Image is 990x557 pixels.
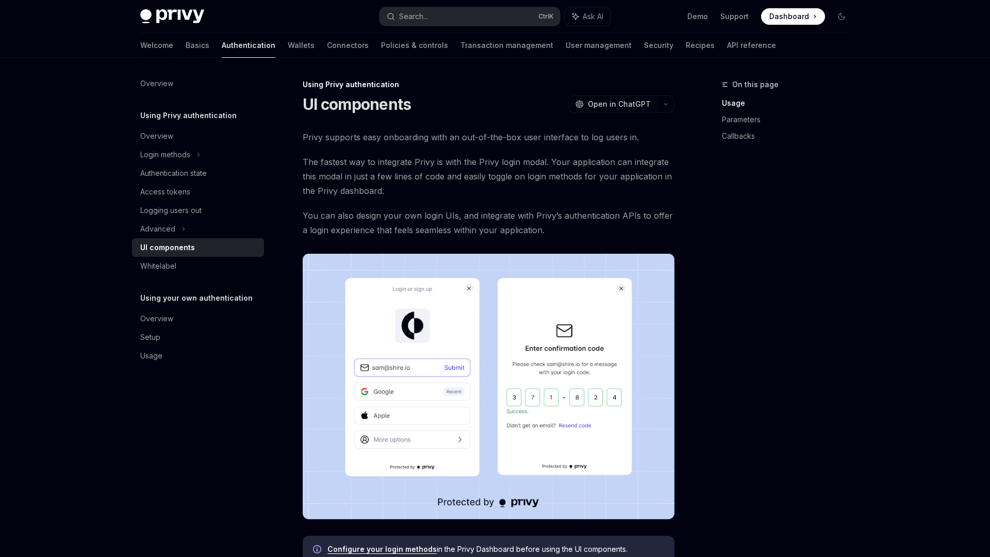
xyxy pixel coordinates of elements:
[132,127,264,145] a: Overview
[327,545,437,554] a: Configure your login methods
[140,109,237,122] h5: Using Privy authentication
[140,9,204,24] img: dark logo
[313,545,323,555] svg: Info
[140,186,190,198] div: Access tokens
[399,10,428,23] div: Search...
[186,33,209,58] a: Basics
[303,254,674,519] img: images/Onboard.png
[687,11,708,22] a: Demo
[132,309,264,328] a: Overview
[727,33,776,58] a: API reference
[140,77,173,90] div: Overview
[588,99,651,109] span: Open in ChatGPT
[140,350,162,362] div: Usage
[303,130,674,144] span: Privy supports easy onboarding with an out-of-the-box user interface to log users in.
[722,128,858,144] a: Callbacks
[303,95,411,113] h1: UI components
[327,33,369,58] a: Connectors
[140,331,160,343] div: Setup
[140,241,195,254] div: UI components
[565,7,610,26] button: Ask AI
[303,155,674,198] span: The fastest way to integrate Privy is with the Privy login modal. Your application can integrate ...
[140,292,253,304] h5: Using your own authentication
[288,33,315,58] a: Wallets
[132,201,264,220] a: Logging users out
[686,33,715,58] a: Recipes
[327,544,664,554] span: in the Privy Dashboard before using the UI components.
[140,313,173,325] div: Overview
[140,33,173,58] a: Welcome
[132,347,264,365] a: Usage
[732,78,779,91] span: On this page
[538,12,554,21] span: Ctrl K
[583,11,603,22] span: Ask AI
[566,33,632,58] a: User management
[761,8,825,25] a: Dashboard
[140,167,207,179] div: Authentication state
[132,164,264,183] a: Authentication state
[132,183,264,201] a: Access tokens
[140,130,173,142] div: Overview
[381,33,448,58] a: Policies & controls
[140,204,202,217] div: Logging users out
[460,33,553,58] a: Transaction management
[132,74,264,93] a: Overview
[722,111,858,128] a: Parameters
[140,260,176,272] div: Whitelabel
[769,11,809,22] span: Dashboard
[222,33,275,58] a: Authentication
[720,11,749,22] a: Support
[303,79,674,90] div: Using Privy authentication
[722,95,858,111] a: Usage
[644,33,673,58] a: Security
[833,8,850,25] button: Toggle dark mode
[569,95,657,113] button: Open in ChatGPT
[303,208,674,237] span: You can also design your own login UIs, and integrate with Privy’s authentication APIs to offer a...
[132,257,264,275] a: Whitelabel
[132,328,264,347] a: Setup
[379,7,560,26] button: Search...CtrlK
[140,149,190,161] div: Login methods
[132,238,264,257] a: UI components
[140,223,175,235] div: Advanced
